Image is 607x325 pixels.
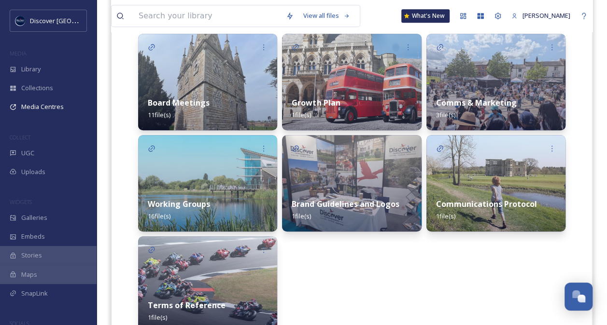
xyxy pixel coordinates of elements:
[15,16,25,26] img: Untitled%20design%20%282%29.png
[21,149,34,158] span: UGC
[21,167,45,176] span: Uploads
[21,83,53,93] span: Collections
[138,135,277,231] img: 5e704d69-6593-43ce-b5d6-cc1eb7eb219d.jpg
[292,212,311,220] span: 1 file(s)
[21,251,42,260] span: Stories
[21,270,37,279] span: Maps
[148,300,226,311] strong: Terms of Reference
[292,110,311,119] span: 1 file(s)
[148,199,210,209] strong: Working Groups
[10,50,27,57] span: MEDIA
[138,34,277,130] img: 5bb6497d-ede2-4272-a435-6cca0481cbbd.jpg
[10,134,30,141] span: COLLECT
[292,199,399,209] strong: Brand Guidelines and Logos
[21,289,48,298] span: SnapLink
[21,213,47,222] span: Galleries
[292,97,340,108] strong: Growth Plan
[436,110,455,119] span: 3 file(s)
[10,198,32,205] span: WIDGETS
[148,110,170,119] span: 11 file(s)
[298,6,355,25] a: View all files
[21,65,41,74] span: Library
[507,6,575,25] a: [PERSON_NAME]
[436,199,537,209] strong: Communications Protocol
[30,16,118,25] span: Discover [GEOGRAPHIC_DATA]
[426,135,565,231] img: 0c84a837-7e82-45db-8c4d-a7cc46ec2f26.jpg
[148,313,167,322] span: 1 file(s)
[522,11,570,20] span: [PERSON_NAME]
[134,5,281,27] input: Search your library
[565,283,593,311] button: Open Chat
[21,102,64,111] span: Media Centres
[148,212,170,220] span: 16 file(s)
[426,34,565,130] img: 4f441ff7-a847-461b-aaa5-c19687a46818.jpg
[282,34,421,130] img: ed4df81f-8162-44f3-84ed-da90e9d03d77.jpg
[148,97,210,108] strong: Board Meetings
[282,135,421,231] img: 71c7b32b-ac08-45bd-82d9-046af5700af1.jpg
[436,212,455,220] span: 1 file(s)
[401,9,450,23] a: What's New
[21,232,45,241] span: Embeds
[436,97,517,108] strong: Comms & Marketing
